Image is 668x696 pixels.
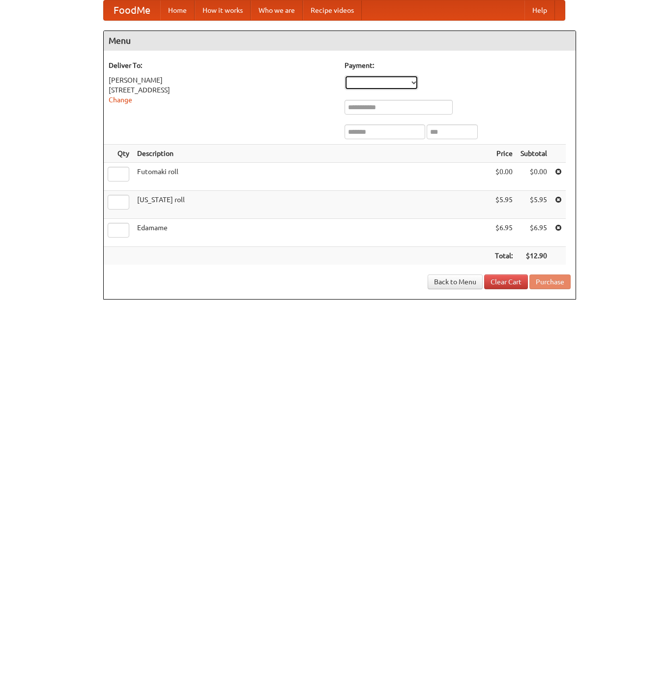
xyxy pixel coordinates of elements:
td: $6.95 [491,219,517,247]
a: FoodMe [104,0,160,20]
th: Price [491,145,517,163]
th: $12.90 [517,247,551,265]
div: [PERSON_NAME] [109,75,335,85]
div: [STREET_ADDRESS] [109,85,335,95]
a: Recipe videos [303,0,362,20]
td: Futomaki roll [133,163,491,191]
td: Edamame [133,219,491,247]
th: Qty [104,145,133,163]
a: Help [524,0,555,20]
td: $6.95 [517,219,551,247]
a: Home [160,0,195,20]
td: $0.00 [491,163,517,191]
td: $0.00 [517,163,551,191]
h5: Deliver To: [109,61,335,70]
h5: Payment: [345,61,571,70]
td: $5.95 [517,191,551,219]
h4: Menu [104,31,576,51]
th: Description [133,145,491,163]
a: Back to Menu [428,274,483,289]
td: $5.95 [491,191,517,219]
a: Who we are [251,0,303,20]
a: How it works [195,0,251,20]
a: Change [109,96,132,104]
a: Clear Cart [484,274,528,289]
th: Subtotal [517,145,551,163]
td: [US_STATE] roll [133,191,491,219]
th: Total: [491,247,517,265]
button: Purchase [529,274,571,289]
